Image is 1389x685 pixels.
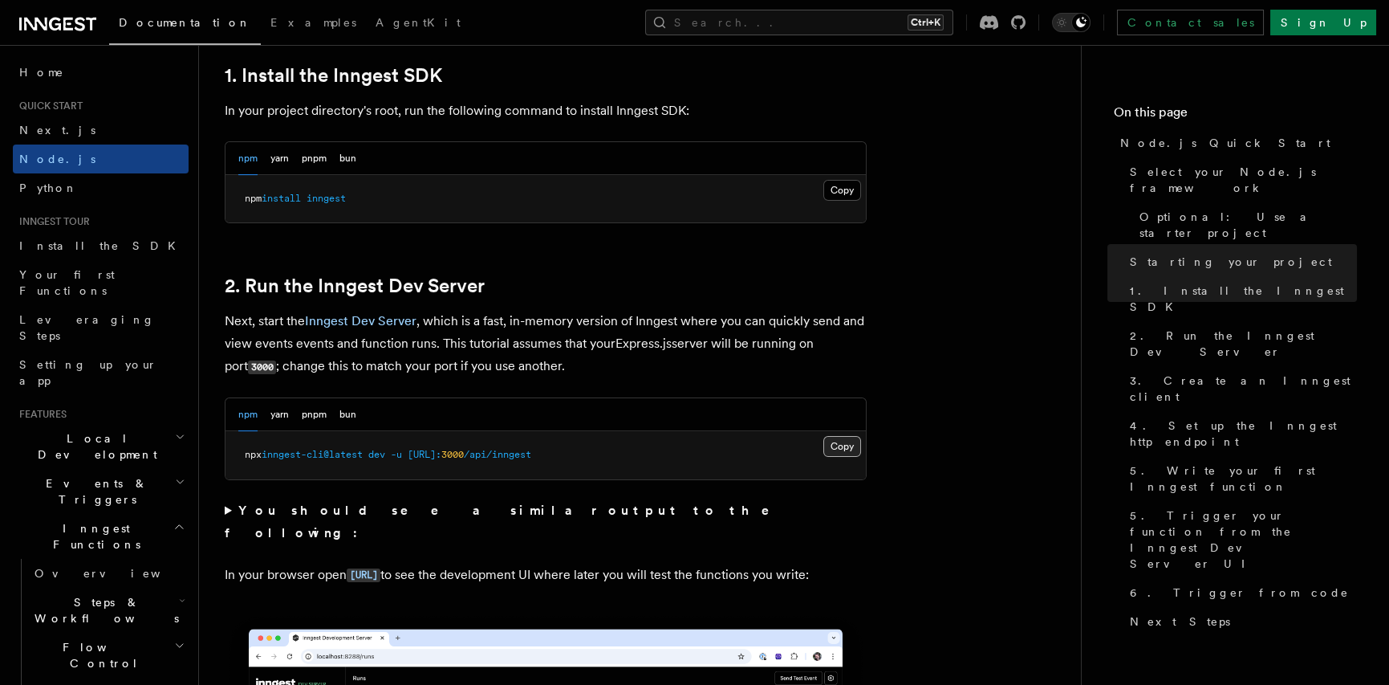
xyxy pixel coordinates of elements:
span: AgentKit [376,16,461,29]
span: 3000 [441,449,464,460]
a: Optional: Use a starter project [1133,202,1357,247]
a: Examples [261,5,366,43]
span: Select your Node.js framework [1130,164,1357,196]
p: Next, start the , which is a fast, in-memory version of Inngest where you can quickly send and vi... [225,310,867,378]
a: Setting up your app [13,350,189,395]
a: [URL] [347,567,380,582]
a: Node.js Quick Start [1114,128,1357,157]
a: Python [13,173,189,202]
button: Flow Control [28,633,189,678]
a: Leveraging Steps [13,305,189,350]
a: Select your Node.js framework [1123,157,1357,202]
a: Starting your project [1123,247,1357,276]
span: Home [19,64,64,80]
a: 2. Run the Inngest Dev Server [1123,321,1357,366]
span: Overview [35,567,200,580]
p: In your project directory's root, run the following command to install Inngest SDK: [225,100,867,122]
button: pnpm [302,398,327,431]
button: Search...Ctrl+K [645,10,953,35]
span: /api/inngest [464,449,531,460]
span: inngest-cli@latest [262,449,363,460]
span: 1. Install the Inngest SDK [1130,283,1357,315]
span: Next.js [19,124,95,137]
span: Documentation [119,16,251,29]
span: 5. Trigger your function from the Inngest Dev Server UI [1130,508,1357,572]
span: -u [391,449,402,460]
span: Setting up your app [19,358,157,387]
span: Inngest tour [13,215,90,228]
summary: You should see a similar output to the following: [225,499,867,544]
a: Sign Up [1270,10,1376,35]
button: Toggle dark mode [1052,13,1090,32]
code: 3000 [248,361,276,374]
button: Steps & Workflows [28,588,189,633]
button: bun [339,142,356,175]
span: 6. Trigger from code [1130,585,1349,601]
a: 2. Run the Inngest Dev Server [225,275,485,297]
a: 1. Install the Inngest SDK [1123,276,1357,321]
a: 1. Install the Inngest SDK [225,64,442,87]
a: Contact sales [1117,10,1264,35]
p: In your browser open to see the development UI where later you will test the functions you write: [225,564,867,587]
button: yarn [270,142,289,175]
span: Features [13,408,67,421]
span: [URL]: [408,449,441,460]
span: 5. Write your first Inngest function [1130,463,1357,495]
span: inngest [307,193,346,204]
span: Python [19,181,78,194]
button: Copy [823,436,861,457]
a: Documentation [109,5,261,45]
button: npm [238,142,258,175]
a: 5. Trigger your function from the Inngest Dev Server UI [1123,501,1357,578]
button: pnpm [302,142,327,175]
span: Inngest Functions [13,520,173,552]
button: Copy [823,180,861,201]
span: install [262,193,301,204]
span: npm [245,193,262,204]
span: Examples [270,16,356,29]
span: Leveraging Steps [19,313,155,342]
button: bun [339,398,356,431]
a: Install the SDK [13,231,189,260]
button: Events & Triggers [13,469,189,514]
span: Starting your project [1130,254,1332,270]
span: Next Steps [1130,614,1230,630]
a: 6. Trigger from code [1123,578,1357,607]
span: Node.js [19,153,95,165]
span: dev [368,449,385,460]
a: 4. Set up the Inngest http endpoint [1123,411,1357,456]
a: AgentKit [366,5,470,43]
h4: On this page [1114,103,1357,128]
a: Your first Functions [13,260,189,305]
span: Quick start [13,100,83,112]
span: 3. Create an Inngest client [1130,373,1357,405]
span: 4. Set up the Inngest http endpoint [1130,418,1357,450]
button: Inngest Functions [13,514,189,559]
span: 2. Run the Inngest Dev Server [1130,328,1357,360]
span: Your first Functions [19,268,115,297]
strong: You should see a similar output to the following: [225,503,792,540]
code: [URL] [347,569,380,582]
span: npx [245,449,262,460]
span: Steps & Workflows [28,594,179,626]
button: Local Development [13,424,189,469]
button: npm [238,398,258,431]
a: 3. Create an Inngest client [1123,366,1357,411]
a: Home [13,58,189,87]
a: Node.js [13,145,189,173]
button: yarn [270,398,289,431]
span: Flow Control [28,639,174,671]
span: Events & Triggers [13,475,175,508]
a: 5. Write your first Inngest function [1123,456,1357,501]
a: Next Steps [1123,607,1357,636]
span: Optional: Use a starter project [1139,209,1357,241]
a: Overview [28,559,189,588]
span: Node.js Quick Start [1120,135,1330,151]
a: Inngest Dev Server [305,313,416,328]
kbd: Ctrl+K [908,14,944,31]
a: Next.js [13,116,189,145]
span: Local Development [13,430,175,463]
span: Install the SDK [19,239,185,252]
